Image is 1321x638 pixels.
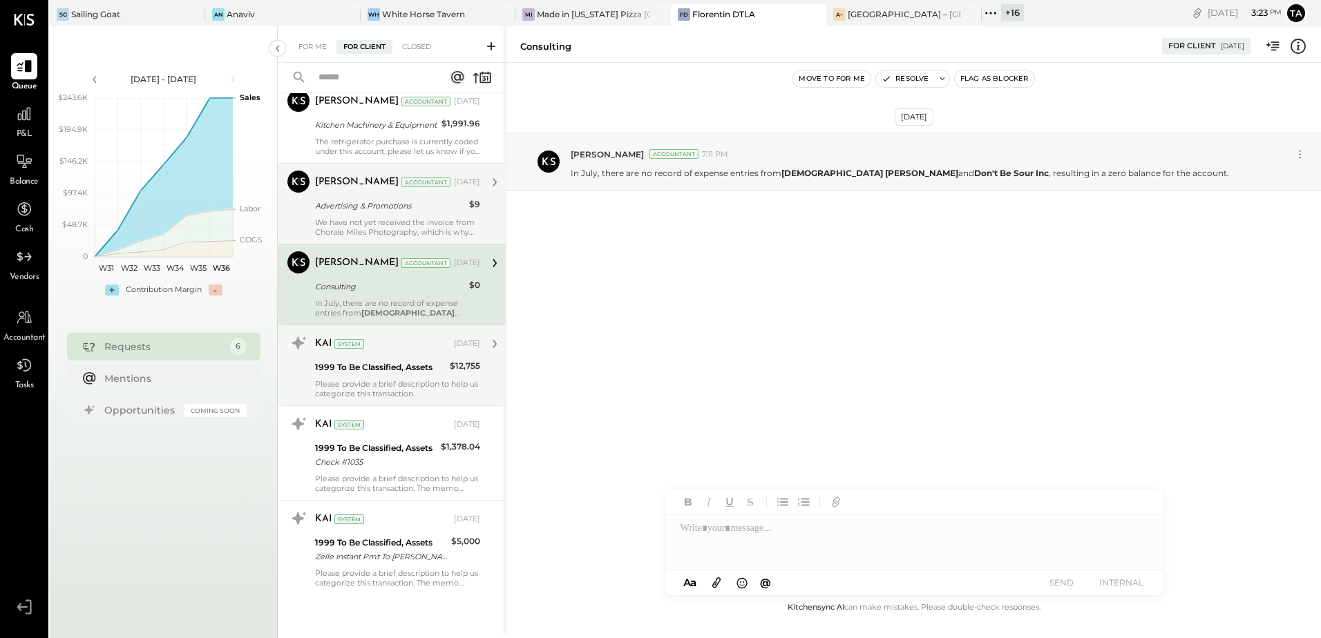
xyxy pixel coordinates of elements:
div: Requests [104,340,223,354]
div: [DATE] [1208,6,1282,19]
text: Labor [240,204,260,213]
text: W32 [121,263,137,273]
button: Underline [721,493,739,511]
div: [PERSON_NAME] [315,256,399,270]
div: Check #1035 [315,455,437,469]
div: We have not yet received the invoice from Chorale Miles Photography, which is why the expense app... [315,217,480,237]
span: @ [760,576,771,589]
div: $9 [469,197,480,211]
div: System [334,514,364,524]
div: [GEOGRAPHIC_DATA] – [GEOGRAPHIC_DATA] [848,8,961,20]
text: W33 [144,263,160,273]
div: 1999 To Be Classified, Assets [315,536,447,550]
div: Florentin DTLA [692,8,755,20]
button: @ [756,574,775,591]
text: $243.6K [58,93,88,102]
text: Sales [240,93,260,102]
a: Cash [1,196,48,236]
text: W34 [167,263,184,273]
button: Italic [700,493,718,511]
div: The refrigerator purchase is currently coded under this account, please let us know if you would ... [315,137,480,156]
text: COGS [240,235,263,244]
button: INTERNAL [1094,573,1149,592]
text: W36 [212,263,229,273]
div: SG [57,8,69,21]
strong: [DEMOGRAPHIC_DATA] [PERSON_NAME] [315,308,459,327]
a: P&L [1,101,48,141]
a: Vendors [1,244,48,284]
text: W35 [190,263,207,273]
div: [DATE] - [DATE] [105,73,222,85]
div: Accountant [649,149,698,159]
div: $5,000 [451,534,480,548]
div: KAI [315,418,332,432]
span: 7:11 PM [702,149,728,160]
span: Balance [10,176,39,188]
div: [DATE] [454,514,480,525]
button: Flag as Blocker [955,70,1034,87]
div: $1,378.04 [441,440,480,454]
div: $1,991.96 [441,117,480,130]
div: KAI [315,512,332,526]
button: Unordered List [774,493,792,511]
button: Move to for me [793,70,871,87]
div: $0 [469,278,480,292]
div: For Me [292,40,334,54]
div: Closed [395,40,438,54]
div: [DATE] [1221,41,1244,51]
div: FD [678,8,690,21]
span: [PERSON_NAME] [571,148,644,160]
div: System [334,339,364,349]
div: White Horse Tavern [382,8,465,20]
span: Vendors [10,271,39,284]
span: P&L [17,128,32,141]
div: - [209,284,222,296]
span: Queue [12,81,37,93]
a: Accountant [1,304,48,345]
div: 1999 To Be Classified, Assets [315,360,446,374]
span: Tasks [15,380,34,392]
div: 6 [230,338,247,355]
div: [DATE] [454,338,480,349]
div: Anaviv [227,8,255,20]
div: Sailing Goat [71,8,120,20]
div: Opportunities [104,403,178,417]
div: Accountant [401,97,450,106]
strong: Don't Be Sour Inc [974,168,1049,178]
div: Consulting [520,40,571,53]
div: Mi [522,8,535,21]
button: Aa [679,575,701,590]
div: [PERSON_NAME] [315,95,399,108]
div: For Client [336,40,392,54]
p: In July, there are no record of expense entries from and , resulting in a zero balance for the ac... [571,167,1229,179]
a: Tasks [1,352,48,392]
button: Resolve [876,70,934,87]
div: [DATE] [454,258,480,269]
div: Accountant [401,258,450,268]
div: Advertising & Promotions [315,199,465,213]
div: [DATE] [895,108,933,126]
strong: [DEMOGRAPHIC_DATA] [PERSON_NAME] [781,168,958,178]
text: 0 [83,251,88,261]
div: Accountant [401,177,450,187]
div: [PERSON_NAME] [315,175,399,189]
a: Queue [1,53,48,93]
button: Ordered List [795,493,812,511]
div: Coming Soon [184,404,247,417]
div: copy link [1190,6,1204,20]
div: [DATE] [454,177,480,188]
text: $48.7K [62,220,88,229]
div: + 16 [1001,4,1024,21]
span: Cash [15,224,33,236]
text: $97.4K [63,188,88,197]
span: Accountant [3,332,46,345]
div: 1999 To Be Classified, Assets [315,441,437,455]
div: A– [833,8,846,21]
div: An [212,8,225,21]
text: $146.2K [59,156,88,166]
div: In July, there are no record of expense entries from and , resulting in a zero balance for the ac... [315,298,480,318]
div: For Client [1168,41,1216,52]
div: Please provide a brief description to help us categorize this transaction. [315,379,480,398]
text: W31 [98,263,113,273]
div: Zelle Instant Pmt To [PERSON_NAME] XXXXXXXXXXXXXXXX3p1bp2pusbztlwnu2ya [315,550,447,563]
